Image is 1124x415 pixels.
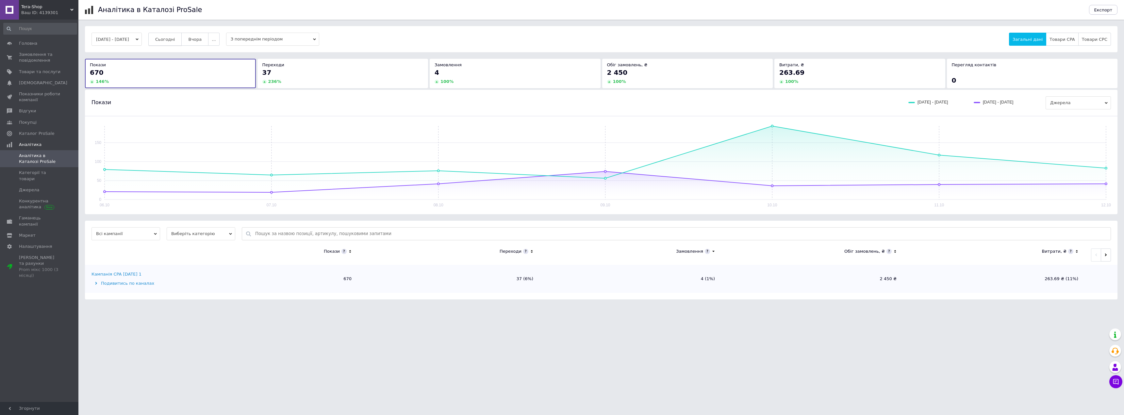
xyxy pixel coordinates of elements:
button: Експорт [1089,5,1118,15]
span: Перегляд контактів [952,62,997,67]
div: Переходи [500,248,521,254]
span: Обіг замовлень, ₴ [607,62,648,67]
text: 100 [95,159,101,164]
text: 06.10 [100,203,109,207]
text: 0 [99,197,101,202]
span: 2 450 [607,69,628,76]
td: 4 (1%) [540,265,721,293]
span: Аналітика [19,142,41,148]
span: Конкурентна аналітика [19,198,60,210]
h1: Аналітика в Каталозі ProSale [98,6,202,14]
span: 670 [90,69,104,76]
button: Чат з покупцем [1109,375,1122,388]
span: ... [212,37,216,42]
span: Експорт [1094,8,1113,12]
text: 11.10 [934,203,944,207]
span: Товари CPA [1050,37,1075,42]
button: Товари CPA [1046,33,1078,46]
span: Виберіть категорію [167,227,235,240]
text: 50 [97,178,102,183]
span: Покупці [19,120,37,125]
span: 100 % [785,79,798,84]
span: Загальні дані [1013,37,1043,42]
td: 670 [176,265,358,293]
span: Джерела [19,187,39,193]
text: 07.10 [267,203,276,207]
span: 236 % [268,79,281,84]
span: Покази [90,62,106,67]
span: Каталог ProSale [19,131,54,136]
td: 2 450 ₴ [721,265,903,293]
span: Замовлення [435,62,462,67]
span: Джерела [1046,96,1111,109]
span: Вчора [188,37,202,42]
text: 10.10 [767,203,777,207]
span: Tera-Shop [21,4,70,10]
div: Обіг замовлень, ₴ [844,248,885,254]
span: Товари та послуги [19,69,60,75]
span: Покази [91,99,111,106]
button: Загальні дані [1009,33,1046,46]
span: 100 % [613,79,626,84]
button: Вчора [181,33,208,46]
span: Витрати, ₴ [779,62,804,67]
span: Налаштування [19,244,52,249]
input: Пошук за назвою позиції, артикулу, пошуковими запитами [255,228,1107,240]
span: Маркет [19,232,36,238]
text: 09.10 [600,203,610,207]
span: 263.69 [779,69,804,76]
span: Переходи [262,62,284,67]
text: 08.10 [434,203,443,207]
span: З попереднім періодом [226,33,319,46]
button: ... [208,33,219,46]
span: [DEMOGRAPHIC_DATA] [19,80,67,86]
span: [PERSON_NAME] та рахунки [19,255,60,279]
div: Подивитись по каналах [91,280,175,286]
span: Товари CPC [1082,37,1107,42]
span: Сьогодні [155,37,175,42]
span: 146 % [96,79,109,84]
span: Аналітика в Каталозі ProSale [19,153,60,165]
div: Покази [324,248,340,254]
td: 263.69 ₴ (11%) [903,265,1085,293]
span: Гаманець компанії [19,215,60,227]
span: 0 [952,76,956,84]
div: Кампанія CPA [DATE] 1 [91,271,141,277]
button: Товари CPC [1078,33,1111,46]
div: Ваш ID: 4139301 [21,10,78,16]
button: Сьогодні [148,33,182,46]
div: Замовлення [676,248,703,254]
span: Замовлення та повідомлення [19,52,60,63]
span: 4 [435,69,439,76]
span: Показники роботи компанії [19,91,60,103]
span: Відгуки [19,108,36,114]
span: Головна [19,40,37,46]
span: Категорії та товари [19,170,60,182]
td: 37 (6%) [358,265,540,293]
span: 100 % [440,79,454,84]
text: 150 [95,140,101,145]
button: [DATE] - [DATE] [91,33,142,46]
div: Витрати, ₴ [1042,248,1066,254]
text: 12.10 [1101,203,1111,207]
div: Prom мікс 1000 (3 місяці) [19,267,60,279]
input: Пошук [3,23,77,35]
span: 37 [262,69,272,76]
span: Всі кампанії [91,227,160,240]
